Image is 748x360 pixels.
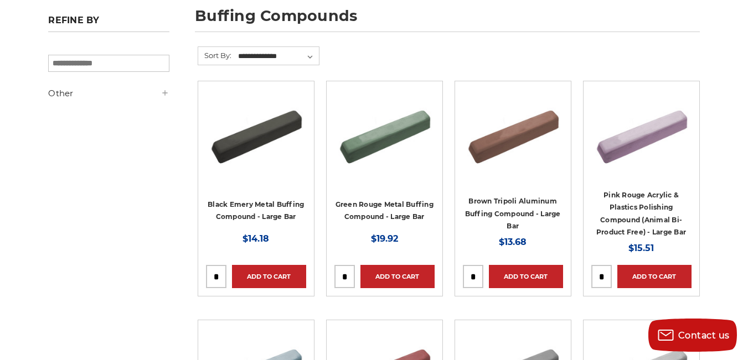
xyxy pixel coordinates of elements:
a: Pink Plastic Polishing Compound [591,89,692,221]
img: Brown Tripoli Aluminum Buffing Compound [463,89,563,178]
a: Add to Cart [617,265,692,288]
img: Pink Plastic Polishing Compound [591,89,692,178]
h5: Refine by [48,15,169,32]
button: Contact us [648,319,737,352]
span: $15.51 [628,243,654,253]
img: Green Rouge Aluminum Buffing Compound [334,89,435,178]
label: Sort By: [198,47,231,64]
select: Sort By: [236,48,319,65]
a: Brown Tripoli Aluminum Buffing Compound [463,89,563,221]
span: $14.18 [243,233,269,244]
span: Contact us [678,330,730,341]
a: Add to Cart [489,265,563,288]
a: Black Stainless Steel Buffing Compound [206,89,306,221]
h1: buffing compounds [195,8,700,32]
h5: Other [48,87,169,100]
a: Green Rouge Aluminum Buffing Compound [334,89,435,221]
a: Add to Cart [232,265,306,288]
span: $13.68 [499,237,527,247]
img: Black Stainless Steel Buffing Compound [206,89,306,178]
a: Add to Cart [360,265,435,288]
span: $19.92 [371,233,398,244]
